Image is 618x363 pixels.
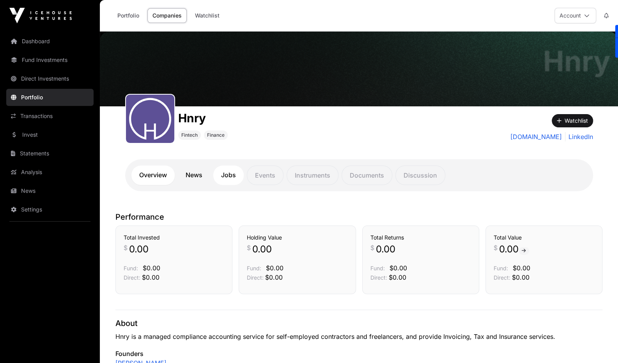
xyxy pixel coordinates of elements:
[115,349,602,358] p: Founders
[499,243,529,256] span: 0.00
[510,132,562,141] a: [DOMAIN_NAME]
[115,332,602,341] p: Hnry is a managed compliance accounting service for self-employed contractors and freelancers, an...
[376,243,395,256] span: 0.00
[131,166,175,185] a: Overview
[124,274,140,281] span: Direct:
[6,164,94,181] a: Analysis
[579,326,618,363] iframe: Chat Widget
[124,265,138,271] span: Fund:
[395,166,445,185] p: Discussion
[9,8,72,23] img: Icehouse Ventures Logo
[247,243,251,252] span: $
[494,274,510,281] span: Direct:
[494,234,594,241] h3: Total Value
[390,264,407,272] span: $0.00
[265,273,283,281] span: $0.00
[266,264,283,272] span: $0.00
[6,126,94,143] a: Invest
[178,111,228,125] h1: Hnry
[513,264,530,272] span: $0.00
[143,264,160,272] span: $0.00
[247,274,264,281] span: Direct:
[247,234,347,241] h3: Holding Value
[552,114,593,127] button: Watchlist
[6,70,94,87] a: Direct Investments
[131,166,587,185] nav: Tabs
[6,33,94,50] a: Dashboard
[370,234,471,241] h3: Total Returns
[565,132,593,141] a: LinkedIn
[124,243,127,252] span: $
[129,98,171,140] img: Hnry.svg
[247,166,283,185] p: Events
[6,201,94,218] a: Settings
[494,243,498,252] span: $
[115,211,602,222] p: Performance
[370,243,374,252] span: $
[190,8,225,23] a: Watchlist
[287,166,338,185] p: Instruments
[213,166,244,185] a: Jobs
[112,8,144,23] a: Portfolio
[147,8,187,23] a: Companies
[342,166,392,185] p: Documents
[6,145,94,162] a: Statements
[181,132,198,138] span: Fintech
[6,182,94,199] a: News
[252,243,272,256] span: 0.00
[6,51,94,69] a: Fund Investments
[6,89,94,106] a: Portfolio
[115,318,602,329] p: About
[6,107,94,125] a: Transactions
[370,274,387,281] span: Direct:
[207,132,225,138] span: Finance
[512,273,529,281] span: $0.00
[247,265,261,271] span: Fund:
[370,265,385,271] span: Fund:
[554,8,596,23] button: Account
[142,273,159,281] span: $0.00
[129,243,149,256] span: 0.00
[494,265,508,271] span: Fund:
[178,166,210,185] a: News
[543,47,610,75] h1: Hnry
[389,273,406,281] span: $0.00
[100,32,618,106] img: Hnry
[124,234,224,241] h3: Total Invested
